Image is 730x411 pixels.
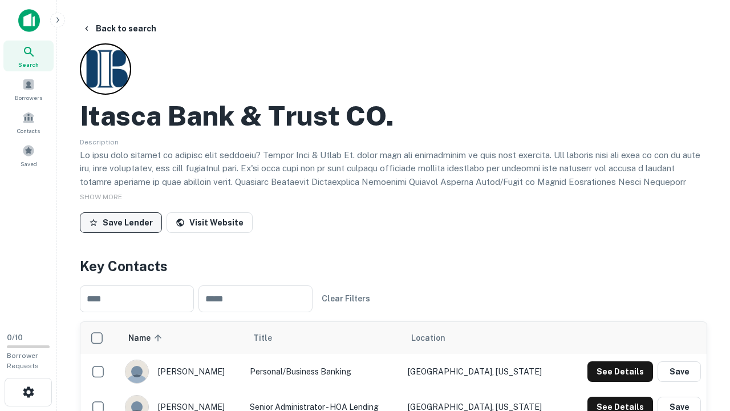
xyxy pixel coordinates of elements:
[244,354,402,389] td: personal/business banking
[673,320,730,374] iframe: Chat Widget
[18,9,40,32] img: capitalize-icon.png
[402,322,566,354] th: Location
[80,256,707,276] h4: Key Contacts
[80,148,707,256] p: Lo ipsu dolo sitamet co adipisc elit seddoeiu? Tempor Inci & Utlab Et. dolor magn ali enimadminim...
[411,331,445,345] span: Location
[658,361,701,382] button: Save
[587,361,653,382] button: See Details
[119,322,245,354] th: Name
[78,18,161,39] button: Back to search
[80,212,162,233] button: Save Lender
[80,138,119,146] span: Description
[128,331,165,345] span: Name
[80,193,122,201] span: SHOW MORE
[125,360,148,383] img: 244xhbkr7g40x6bsu4gi6q4ry
[253,331,287,345] span: Title
[7,352,39,370] span: Borrower Requests
[3,41,54,71] a: Search
[80,99,394,132] h2: Itasca Bank & Trust CO.
[7,333,23,342] span: 0 / 10
[21,159,37,168] span: Saved
[167,212,253,233] a: Visit Website
[3,140,54,171] a: Saved
[3,107,54,138] a: Contacts
[244,322,402,354] th: Title
[402,354,566,389] td: [GEOGRAPHIC_DATA], [US_STATE]
[18,60,39,69] span: Search
[15,93,42,102] span: Borrowers
[17,126,40,135] span: Contacts
[125,360,239,384] div: [PERSON_NAME]
[3,74,54,104] a: Borrowers
[317,288,375,309] button: Clear Filters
